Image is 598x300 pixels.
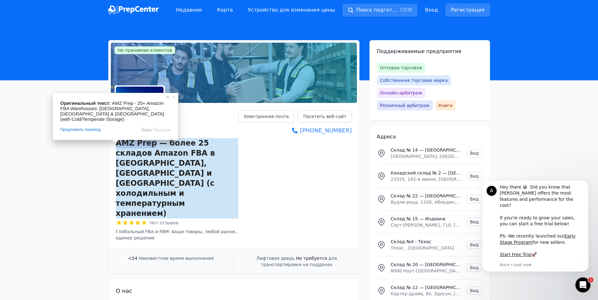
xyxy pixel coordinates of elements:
ya-tr-span: Канадский склад № 2 — [GEOGRAPHIC_DATA] [391,170,495,175]
a: Недавние [171,4,207,16]
iframe: Сообщение с уведомлением по внутренней связи [472,177,598,283]
ya-tr-span: Лифтовая дверь [256,256,295,261]
a: Регистрация [445,3,490,17]
ya-tr-span: Склад № 20 — [GEOGRAPHIC_DATA] [391,262,471,267]
ya-tr-span: Вудли-роуд, 1100, Абердин, Балтимор, [GEOGRAPHIC_DATA], 21742, [GEOGRAPHIC_DATA] [391,200,595,205]
a: Вид [466,287,482,295]
ya-tr-span: Склад № 14 — [GEOGRAPHIC_DATA] [391,147,471,153]
img: Подготовительный центр [108,6,159,14]
ya-tr-span: Онлайн-арбитраж [380,90,422,96]
ya-tr-span: Электронная почта [244,113,289,120]
a: Вид [466,195,482,203]
ya-tr-span: Поддерживаемые предприятия [377,48,461,54]
ya-tr-span: Посетить веб-сайт [303,113,347,120]
ya-tr-span: Склад № 12 — [GEOGRAPHIC_DATA] [391,285,471,290]
kbd: K [409,7,412,13]
button: Поиск подготовительных центровCtrlK [342,4,418,17]
ya-tr-span: <24 [128,256,137,261]
a: Посетить веб-сайт [298,110,352,122]
ya-tr-span: Адреса [377,134,396,140]
ya-tr-span: Не принимаю клиентов [118,47,172,53]
ya-tr-span: Вход [425,7,438,13]
a: Карта [212,4,238,16]
ya-tr-span: Склад № 22 — [GEOGRAPHIC_DATA] [391,193,471,198]
img: AMZ Prep — более 25 складов Amazon FBA в США, Канаде и Великобритании (с холодильным и температур... [116,87,164,134]
ya-tr-span: Вид [470,150,479,156]
ya-tr-span: Склад № 15 — Индиана [391,216,445,221]
ya-tr-span: Оптовая торговля [380,65,422,71]
a: Вид [466,264,482,272]
a: Вид [466,172,482,180]
ya-tr-span: Глобальный FBA и FBM: ваши товары, любой рынок, единое решение [116,229,237,240]
ya-tr-span: Карта [217,7,233,13]
span: 1 [588,277,593,282]
ya-tr-span: О нас [116,287,132,294]
a: Устройство для изменения цены [243,4,340,16]
ya-tr-span: Техас , [GEOGRAPHIC_DATA] [391,245,454,250]
ya-tr-span: Недавние [176,7,202,13]
ya-tr-span: Регистрация [451,6,484,14]
a: Вид [466,149,482,157]
ya-tr-span: Книги [439,102,453,109]
ya-tr-span: Картер-драйв, 80, Эдисон, [GEOGRAPHIC_DATA], 08817, [GEOGRAPHIC_DATA] [391,291,566,296]
kbd: Ctrl [400,7,409,13]
a: [PHONE_NUMBER] [238,126,352,135]
span: Оригинальный текст: [60,100,111,106]
a: Вид [466,241,482,249]
ya-tr-span: Поиск подготовительных центров [356,7,448,13]
a: Вид [466,218,482,226]
ya-tr-span: Розничный арбитраж [380,102,430,109]
span: AMZ Prep - 25+ Amazon FBA Warehouses: [GEOGRAPHIC_DATA], [GEOGRAPHIC_DATA] & [GEOGRAPHIC_DATA] (w... [60,100,165,122]
span: Предложить перевод [60,127,100,132]
ya-tr-span: Собственная торговая марка [380,77,448,83]
ya-tr-span: Неизвестное время выполнения [139,256,214,261]
ya-tr-span: Нет отзывов [150,220,179,225]
ya-tr-span: AMZ Prep — более 25 складов Amazon FBA в [GEOGRAPHIC_DATA], [GEOGRAPHIC_DATA] и [GEOGRAPHIC_DATA]... [116,138,239,218]
iframe: Прямой чат по внутренней связи [575,277,590,292]
ya-tr-span: Не требуется [296,256,327,261]
a: Электронная почта [238,110,294,122]
ya-tr-span: Устройство для изменения цены [248,7,335,13]
a: Вход [425,6,438,14]
ya-tr-span: Склад №4 - Техас [391,239,431,244]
